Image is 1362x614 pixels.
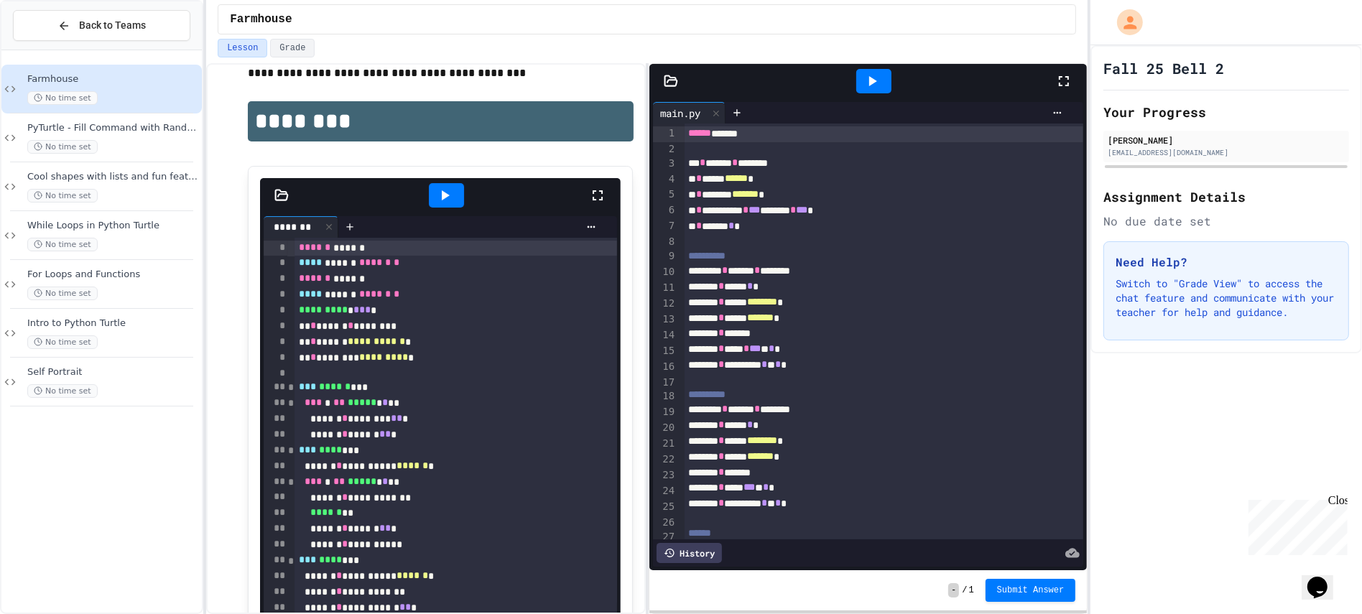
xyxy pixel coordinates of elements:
[653,484,677,500] div: 24
[653,516,677,530] div: 26
[270,39,315,57] button: Grade
[1103,102,1349,122] h2: Your Progress
[969,585,974,596] span: 1
[1103,187,1349,207] h2: Assignment Details
[653,437,677,452] div: 21
[1103,213,1349,230] div: No due date set
[1102,6,1146,39] div: My Account
[986,579,1076,602] button: Submit Answer
[27,269,199,281] span: For Loops and Functions
[653,297,677,312] div: 12
[27,384,98,398] span: No time set
[27,366,199,378] span: Self Portrait
[653,344,677,360] div: 15
[653,172,677,188] div: 4
[653,265,677,281] div: 10
[1302,557,1348,600] iframe: chat widget
[218,39,267,57] button: Lesson
[1243,494,1348,555] iframe: chat widget
[997,585,1065,596] span: Submit Answer
[653,157,677,172] div: 3
[653,235,677,249] div: 8
[27,317,199,330] span: Intro to Python Turtle
[653,376,677,390] div: 17
[653,312,677,328] div: 13
[653,249,677,265] div: 9
[653,421,677,437] div: 20
[653,468,677,484] div: 23
[653,102,726,124] div: main.py
[653,142,677,157] div: 2
[6,6,99,91] div: Chat with us now!Close
[653,389,677,405] div: 18
[653,281,677,297] div: 11
[653,106,708,121] div: main.py
[653,126,677,142] div: 1
[79,18,146,33] span: Back to Teams
[653,328,677,344] div: 14
[27,140,98,154] span: No time set
[653,360,677,376] div: 16
[653,219,677,235] div: 7
[653,405,677,421] div: 19
[27,91,98,105] span: No time set
[653,203,677,219] div: 6
[27,238,98,251] span: No time set
[27,335,98,349] span: No time set
[653,500,677,516] div: 25
[27,171,199,183] span: Cool shapes with lists and fun features
[27,220,199,232] span: While Loops in Python Turtle
[1108,147,1345,158] div: [EMAIL_ADDRESS][DOMAIN_NAME]
[1116,276,1337,320] p: Switch to "Grade View" to access the chat feature and communicate with your teacher for help and ...
[27,287,98,300] span: No time set
[653,187,677,203] div: 5
[13,10,190,41] button: Back to Teams
[1108,134,1345,146] div: [PERSON_NAME]
[27,73,199,85] span: Farmhouse
[1103,58,1224,78] h1: Fall 25 Bell 2
[948,583,959,597] span: -
[1116,253,1337,271] h3: Need Help?
[653,452,677,468] div: 22
[962,585,967,596] span: /
[27,122,199,134] span: PyTurtle - Fill Command with Random Number Generator
[657,543,722,563] div: History
[27,189,98,203] span: No time set
[653,530,677,546] div: 27
[230,11,292,28] span: Farmhouse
